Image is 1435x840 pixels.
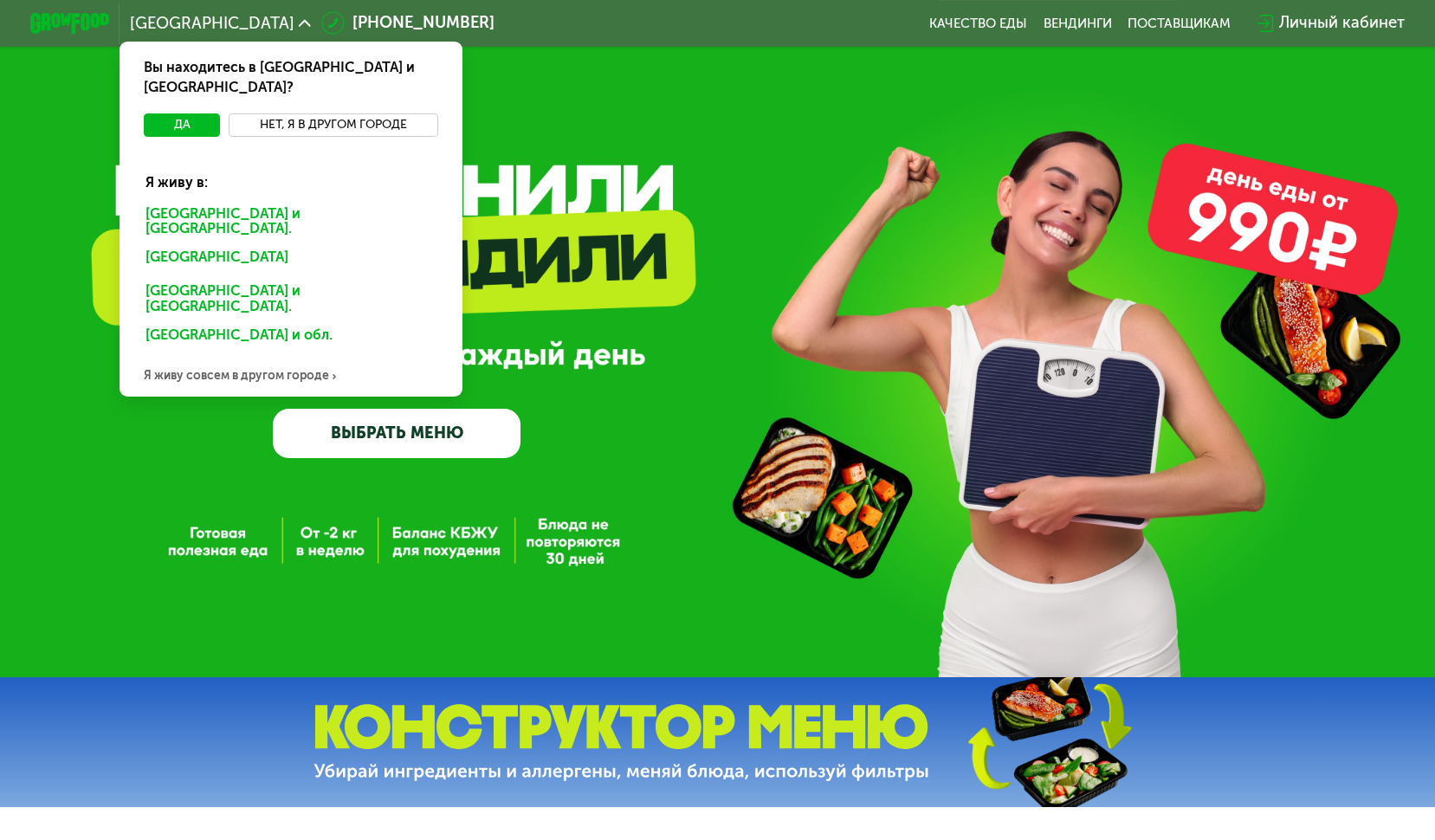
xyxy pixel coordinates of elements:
div: поставщикам [1128,16,1231,31]
a: Качество еды [929,16,1027,31]
a: Вендинги [1044,16,1112,31]
div: [GEOGRAPHIC_DATA] и обл. [132,321,443,353]
button: Да [144,113,221,138]
div: Я живу совсем в другом городе [120,357,462,397]
div: Вы находитесь в [GEOGRAPHIC_DATA] и [GEOGRAPHIC_DATA]? [120,42,462,113]
div: [GEOGRAPHIC_DATA] [132,243,443,275]
div: Я живу в: [132,156,450,191]
span: [GEOGRAPHIC_DATA] [130,16,294,31]
a: ВЫБРАТЬ МЕНЮ [273,409,521,459]
a: [PHONE_NUMBER] [321,11,495,36]
div: [GEOGRAPHIC_DATA] и [GEOGRAPHIC_DATA]. [132,277,450,319]
div: [GEOGRAPHIC_DATA] и [GEOGRAPHIC_DATA]. [132,200,450,242]
div: Личный кабинет [1279,11,1405,36]
button: Нет, я в другом городе [229,113,439,138]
